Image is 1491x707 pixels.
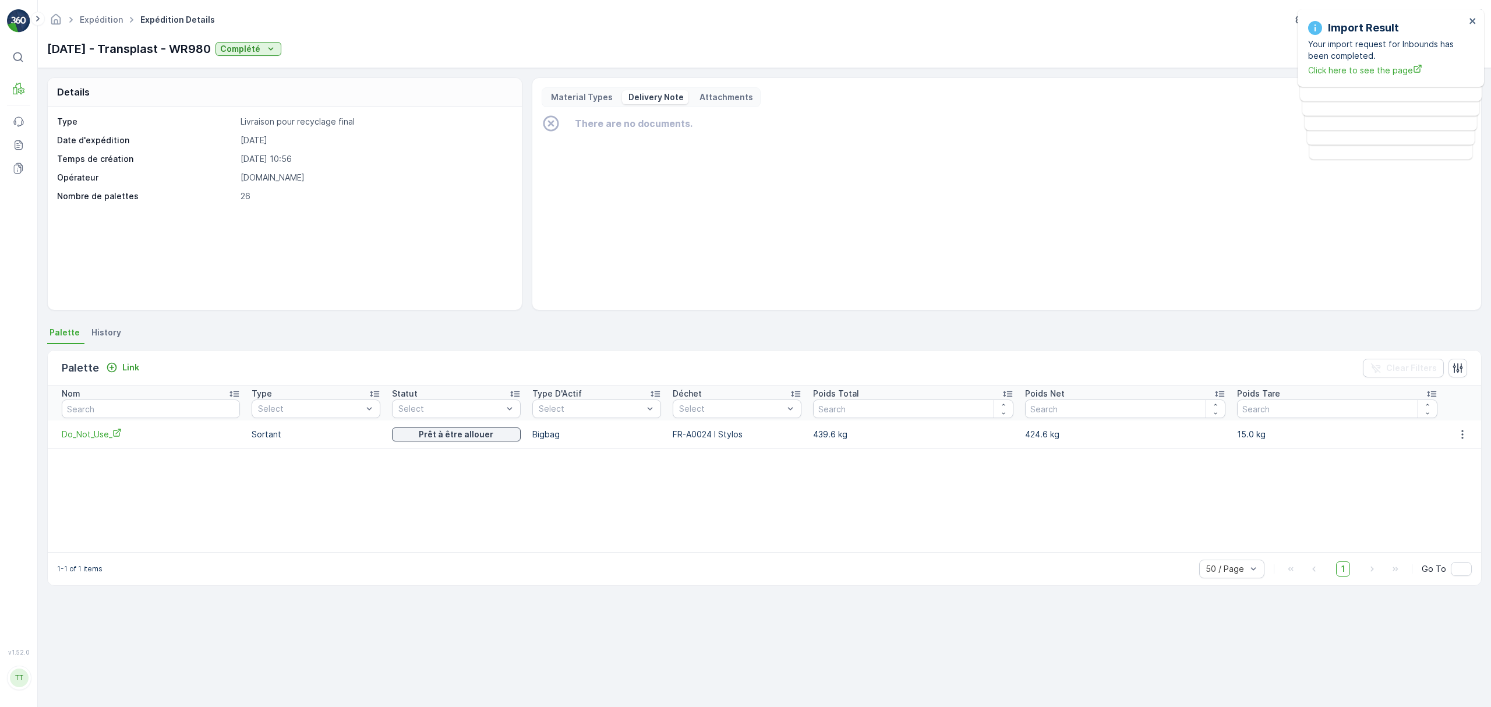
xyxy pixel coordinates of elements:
span: Expédition Details [138,14,217,26]
p: Nombre de palettes [57,190,236,202]
a: Homepage [50,17,62,27]
a: Do_Not_Use_ [62,428,240,440]
span: History [91,327,121,338]
p: Sortant [252,429,380,440]
p: Select [398,403,503,415]
button: TT [7,658,30,698]
p: Poids Total [813,388,859,400]
p: FR-A0024 I Stylos [673,429,801,440]
button: Complété [215,42,281,56]
button: Clear Filters [1363,359,1444,377]
p: Poids Net [1025,388,1065,400]
p: Bigbag [532,429,661,440]
p: [DOMAIN_NAME] [241,172,509,183]
p: Prêt à être allouer [419,429,493,440]
p: Delivery Note [627,91,684,103]
p: Poids Tare [1237,388,1280,400]
p: Nom [62,388,80,400]
p: There are no documents. [575,116,692,130]
p: [DATE] [241,135,509,146]
p: Opérateur [57,172,236,183]
p: Select [539,403,643,415]
button: close [1469,16,1477,27]
p: Livraison pour recyclage final [241,116,509,128]
p: [DATE] 10:56 [241,153,509,165]
p: Date d'expédition [57,135,236,146]
input: Search [62,400,240,418]
p: Material Types [549,91,613,103]
p: Type D'Actif [532,388,582,400]
p: [DATE] - Transplast - WR980 [47,40,211,58]
p: Link [122,362,139,373]
p: Type [252,388,272,400]
input: Search [813,400,1013,418]
p: Details [57,85,90,99]
span: Palette [50,327,80,338]
span: 1 [1336,561,1350,577]
button: Link [101,360,144,374]
span: v 1.52.0 [7,649,30,656]
input: Search [1025,400,1225,418]
a: Expédition [80,15,123,24]
p: 26 [241,190,509,202]
p: 439.6 kg [813,429,1013,440]
p: Type [57,116,236,128]
p: Select [679,403,783,415]
p: Attachments [698,91,753,103]
input: Search [1237,400,1437,418]
p: Temps de création [57,153,236,165]
p: Complété [220,43,260,55]
span: Go To [1422,563,1446,575]
p: Select [258,403,362,415]
a: Click here to see the page [1308,64,1465,76]
p: Déchet [673,388,702,400]
p: 1-1 of 1 items [57,564,103,574]
p: Palette [62,360,99,376]
p: Your import request for Inbounds has been completed. [1308,38,1465,62]
p: Import Result [1328,20,1399,36]
p: 15.0 kg [1237,429,1437,440]
button: Prêt à être allouer [392,427,521,441]
img: logo [7,9,30,33]
div: TT [10,669,29,687]
p: 424.6 kg [1025,429,1225,440]
p: Clear Filters [1386,362,1437,374]
p: Statut [392,388,418,400]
